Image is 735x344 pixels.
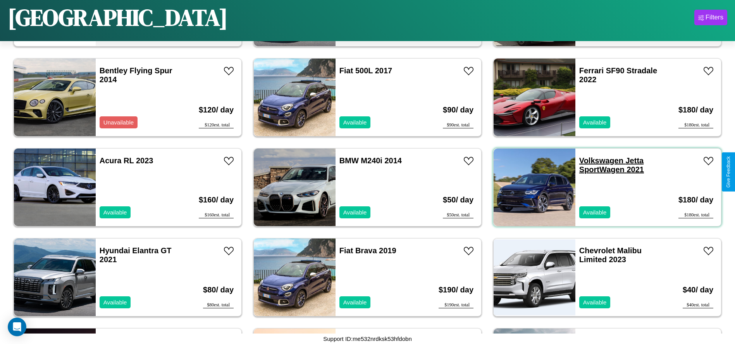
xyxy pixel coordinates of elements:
p: Available [583,207,607,218]
a: BMW M240i 2014 [339,156,402,165]
div: $ 90 est. total [443,122,473,128]
a: Bentley Flying Spur 2014 [100,66,172,84]
p: Available [343,297,367,308]
h3: $ 180 / day [678,188,713,212]
div: $ 120 est. total [199,122,234,128]
p: Available [343,117,367,128]
h3: $ 90 / day [443,98,473,122]
h3: $ 160 / day [199,188,234,212]
h3: $ 40 / day [683,278,713,302]
a: Fiat Brava 2019 [339,246,396,255]
h3: $ 80 / day [203,278,234,302]
h3: $ 190 / day [439,278,473,302]
div: Filters [706,14,723,21]
h1: [GEOGRAPHIC_DATA] [8,2,228,33]
div: $ 160 est. total [199,212,234,218]
p: Unavailable [103,117,134,128]
h3: $ 180 / day [678,98,713,122]
div: $ 180 est. total [678,122,713,128]
a: Ferrari SF90 Stradale 2022 [579,66,657,84]
a: Acura RL 2023 [100,156,153,165]
button: Filters [694,10,727,25]
a: Fiat 500L 2017 [339,66,392,75]
div: Give Feedback [726,156,731,188]
div: $ 180 est. total [678,212,713,218]
p: Available [583,297,607,308]
div: $ 40 est. total [683,302,713,308]
div: $ 190 est. total [439,302,473,308]
p: Available [103,207,127,218]
a: Chevrolet Malibu Limited 2023 [579,246,642,264]
h3: $ 120 / day [199,98,234,122]
p: Available [103,297,127,308]
p: Support ID: me532nrdksk53hfdobn [323,334,411,344]
div: $ 50 est. total [443,212,473,218]
p: Available [583,117,607,128]
a: Hyundai Elantra GT 2021 [100,246,172,264]
div: Open Intercom Messenger [8,318,26,336]
p: Available [343,207,367,218]
h3: $ 50 / day [443,188,473,212]
a: Volkswagen Jetta SportWagen 2021 [579,156,644,174]
div: $ 80 est. total [203,302,234,308]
